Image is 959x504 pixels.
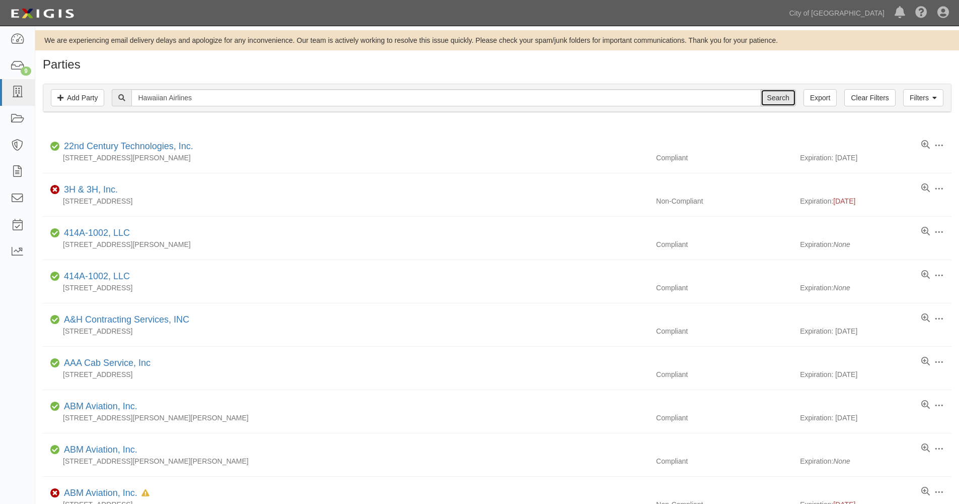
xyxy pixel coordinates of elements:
h1: Parties [43,58,951,71]
i: Compliant [50,230,60,237]
a: ABM Aviation, Inc. [64,445,137,455]
a: 3H & 3H, Inc. [64,184,118,195]
div: [STREET_ADDRESS] [43,283,648,293]
a: View results summary [921,227,930,237]
a: City of [GEOGRAPHIC_DATA] [784,3,890,23]
a: View results summary [921,444,930,454]
div: A&H Contracting Services, INC [60,313,189,327]
i: Non-Compliant [50,186,60,194]
i: None [833,457,850,465]
a: View results summary [921,270,930,280]
div: Compliant [648,456,800,466]
div: Expiration: [DATE] [800,413,951,423]
a: 414A-1002, LLC [64,228,130,238]
input: Search [131,89,761,106]
div: ABM Aviation, Inc. [60,487,150,500]
div: ABM Aviation, Inc. [60,400,137,413]
div: [STREET_ADDRESS] [43,196,648,206]
a: Clear Filters [844,89,895,106]
i: Compliant [50,360,60,367]
div: [STREET_ADDRESS] [43,326,648,336]
div: 414A-1002, LLC [60,227,130,240]
div: Compliant [648,369,800,380]
a: AAA Cab Service, Inc [64,358,151,368]
img: logo-5460c22ac91f19d4615b14bd174203de0afe785f0fc80cf4dbbc73dc1793850b.png [8,5,77,23]
div: Expiration: [DATE] [800,369,951,380]
div: AAA Cab Service, Inc [60,357,151,370]
div: Expiration: [800,456,951,466]
i: Compliant [50,403,60,410]
i: None [833,240,850,248]
i: Compliant [50,273,60,280]
div: [STREET_ADDRESS][PERSON_NAME] [43,239,648,249]
i: Non-Compliant [50,490,60,497]
div: [STREET_ADDRESS][PERSON_NAME][PERSON_NAME] [43,413,648,423]
div: Compliant [648,326,800,336]
i: Compliant [50,143,60,150]
a: View results summary [921,140,930,150]
i: In Default since 11/22/2024 [141,490,150,497]
i: Help Center - Complianz [915,7,927,19]
div: [STREET_ADDRESS][PERSON_NAME] [43,153,648,163]
div: Compliant [648,413,800,423]
div: Expiration: [800,283,951,293]
div: 3H & 3H, Inc. [60,183,118,197]
div: Compliant [648,239,800,249]
span: [DATE] [833,197,855,205]
div: Compliant [648,283,800,293]
div: We are experiencing email delivery delays and apologize for any inconvenience. Our team is active... [35,35,959,45]
a: Add Party [51,89,104,106]
div: [STREET_ADDRESS] [43,369,648,380]
div: Expiration: [800,196,951,206]
i: None [833,284,850,292]
a: ABM Aviation, Inc. [64,488,137,498]
a: 414A-1002, LLC [64,271,130,281]
div: Expiration: [DATE] [800,153,951,163]
div: 22nd Century Technologies, Inc. [60,140,193,153]
a: View results summary [921,487,930,497]
div: [STREET_ADDRESS][PERSON_NAME][PERSON_NAME] [43,456,648,466]
div: 9 [21,67,31,76]
a: View results summary [921,400,930,410]
div: Compliant [648,153,800,163]
div: 414A-1002, LLC [60,270,130,283]
a: ABM Aviation, Inc. [64,401,137,411]
a: View results summary [921,357,930,367]
a: View results summary [921,183,930,194]
i: Compliant [50,447,60,454]
div: Expiration: [800,239,951,249]
a: 22nd Century Technologies, Inc. [64,141,193,151]
div: Expiration: [DATE] [800,326,951,336]
div: ABM Aviation, Inc. [60,444,137,457]
div: Non-Compliant [648,196,800,206]
input: Search [761,89,796,106]
a: Filters [903,89,943,106]
a: Export [803,89,837,106]
a: A&H Contracting Services, INC [64,314,189,325]
i: Compliant [50,317,60,324]
a: View results summary [921,313,930,324]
